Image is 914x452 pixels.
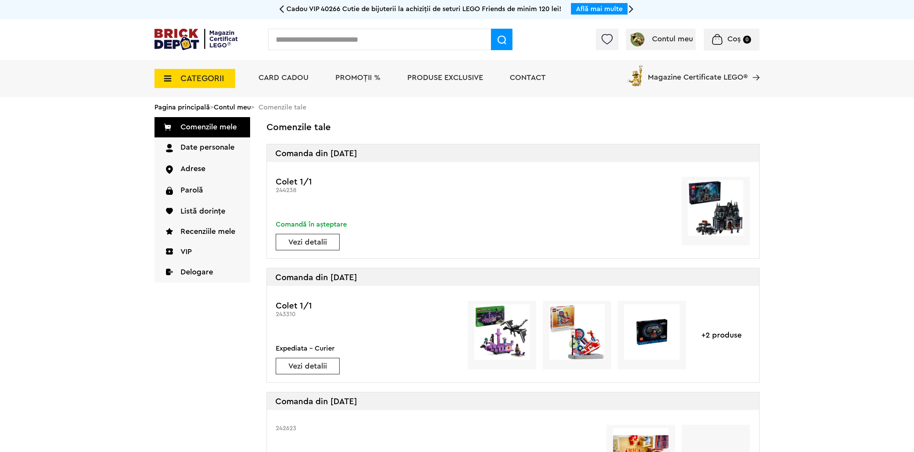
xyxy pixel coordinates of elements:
a: Vezi detalii [276,238,339,246]
a: Pagina principală [155,104,210,111]
a: Produse exclusive [407,74,483,82]
a: Date personale [155,137,250,159]
a: Delogare [155,262,250,282]
div: Comanda din [DATE] [267,268,759,286]
a: Contul meu [214,104,251,111]
h3: Colet 1/1 [276,177,454,187]
a: Contul meu [629,35,693,43]
span: Magazine Certificate LEGO® [648,64,748,81]
a: Contact [510,74,546,82]
div: Expediata - Curier [276,343,340,354]
h3: Colet 1/1 [276,301,454,311]
span: Cadou VIP 40266 Cutie de bijuterii la achiziții de seturi LEGO Friends de minim 120 lei! [286,5,561,12]
a: Vezi detalii [276,362,339,370]
span: Coș [727,35,741,43]
a: PROMOȚII % [335,74,381,82]
div: Comandă în așteptare [276,219,347,230]
a: Card Cadou [259,74,309,82]
a: Recenziile mele [155,222,250,242]
div: Comanda din [DATE] [267,144,759,162]
a: Parolă [155,180,250,201]
div: > > Comenzile tale [155,97,759,117]
a: Comenzile mele [155,117,250,137]
div: +2 produse [693,301,750,369]
a: Listă dorințe [155,201,250,222]
a: VIP [155,242,250,262]
div: 242623 [276,425,454,432]
span: CATEGORII [181,74,224,83]
span: Contul meu [652,35,693,43]
div: 244238 [276,187,454,194]
div: Comanda din [DATE] [267,392,759,410]
small: 0 [743,36,751,44]
div: 243310 [276,311,454,318]
a: Adrese [155,159,250,180]
a: Magazine Certificate LEGO® [748,64,759,71]
h2: Comenzile tale [267,122,759,132]
a: Află mai multe [576,5,623,12]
